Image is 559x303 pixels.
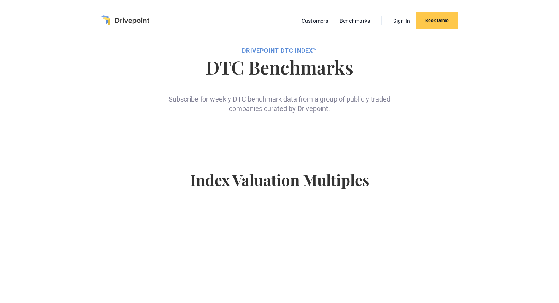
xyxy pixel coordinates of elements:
[336,16,374,26] a: Benchmarks
[121,58,438,76] h1: DTC Benchmarks
[101,15,149,26] a: home
[121,171,438,201] h4: Index Valuation Multiples
[416,12,458,29] a: Book Demo
[178,125,382,140] iframe: Form 0
[389,16,414,26] a: Sign In
[298,16,332,26] a: Customers
[121,47,438,55] div: DRIVEPOiNT DTC Index™
[165,82,394,113] div: Subscribe for weekly DTC benchmark data from a group of publicly traded companies curated by Driv...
